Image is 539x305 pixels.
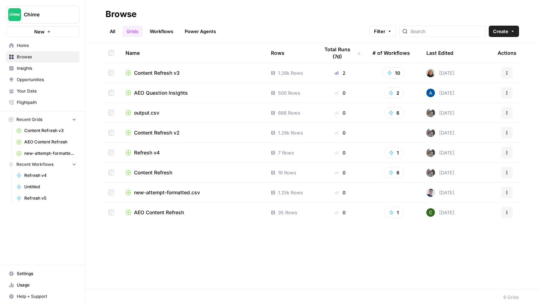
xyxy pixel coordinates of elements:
[125,109,260,116] a: output.csv
[6,291,79,302] button: Help + Support
[13,193,79,204] a: Refresh v5
[34,28,45,35] span: New
[122,26,143,37] a: Grids
[373,43,410,63] div: # of Workflows
[426,168,435,177] img: a2mlt6f1nb2jhzcjxsuraj5rj4vi
[319,89,361,96] div: 0
[6,40,79,51] a: Home
[489,26,519,37] button: Create
[134,69,180,77] span: Content Refresh v3
[278,169,296,176] span: 19 Rows
[125,169,260,176] a: Content Refresh
[319,189,361,196] div: 0
[426,168,455,177] div: [DATE]
[426,109,455,117] div: [DATE]
[17,282,76,288] span: Usage
[426,43,453,63] div: Last Edited
[410,28,483,35] input: Search
[278,149,294,156] span: 7 Rows
[426,109,435,117] img: a2mlt6f1nb2jhzcjxsuraj5rj4vi
[426,128,435,137] img: a2mlt6f1nb2jhzcjxsuraj5rj4vi
[125,189,260,196] a: new-attempt-formatted.csv
[24,195,76,201] span: Refresh v5
[426,89,435,97] img: he81ibor8lsei4p3qvg4ugbvimgp
[6,63,79,74] a: Insights
[134,89,188,96] span: AEO Question Insights
[13,148,79,159] a: new-attempt-formatted.csv
[6,114,79,125] button: Recent Grids
[106,9,137,20] div: Browse
[24,127,76,134] span: Content Refresh v3
[6,159,79,170] button: Recent Workflows
[278,129,303,136] span: 1.26k Rows
[6,97,79,108] a: Flightpath
[134,209,184,216] span: AEO Content Refresh
[125,43,260,63] div: Name
[24,184,76,190] span: Untitled
[6,74,79,85] a: Opportunities
[493,28,508,35] span: Create
[145,26,178,37] a: Workflows
[319,169,361,176] div: 0
[278,209,297,216] span: 35 Rows
[17,99,76,106] span: Flightpath
[503,294,519,301] div: 8 Grids
[6,279,79,291] a: Usage
[6,85,79,97] a: Your Data
[426,69,435,77] img: aka9ovulihdnms8pwa1k5ijaipo8
[426,208,455,217] div: [DATE]
[6,268,79,279] a: Settings
[134,189,200,196] span: new-attempt-formatted.csv
[125,209,260,216] a: AEO Content Refresh
[426,208,435,217] img: 14qrvic887bnlg6dzgoj39zarp80
[384,107,404,119] button: 6
[17,54,76,60] span: Browse
[319,149,361,156] div: 0
[180,26,220,37] a: Power Agents
[6,51,79,63] a: Browse
[17,42,76,49] span: Home
[6,6,79,23] button: Workspace: Chime
[384,207,404,218] button: 1
[16,116,42,123] span: Recent Grids
[384,167,404,178] button: 8
[17,270,76,277] span: Settings
[8,8,21,21] img: Chime Logo
[16,161,53,168] span: Recent Workflows
[134,109,159,116] span: output.csv
[384,87,404,99] button: 2
[426,148,455,157] div: [DATE]
[426,89,455,97] div: [DATE]
[278,69,303,77] span: 1.26k Rows
[278,89,300,96] span: 500 Rows
[384,147,404,158] button: 1
[125,149,260,156] a: Refresh v4
[13,136,79,148] a: AEO Content Refresh
[383,67,405,79] button: 10
[125,129,260,136] a: Content Refresh v2
[13,125,79,136] a: Content Refresh v3
[426,188,455,197] div: [DATE]
[319,69,361,77] div: 2
[278,109,300,116] span: 666 Rows
[17,65,76,72] span: Insights
[125,89,260,96] a: AEO Question Insights
[17,77,76,83] span: Opportunities
[134,149,160,156] span: Refresh v4
[24,11,67,18] span: Chime
[24,150,76,157] span: new-attempt-formatted.csv
[426,148,435,157] img: a2mlt6f1nb2jhzcjxsuraj5rj4vi
[426,128,455,137] div: [DATE]
[426,69,455,77] div: [DATE]
[134,169,172,176] span: Content Refresh
[106,26,119,37] a: All
[374,28,385,35] span: Filter
[17,293,76,300] span: Help + Support
[319,109,361,116] div: 0
[369,26,396,37] button: Filter
[13,170,79,181] a: Refresh v4
[498,43,517,63] div: Actions
[24,139,76,145] span: AEO Content Refresh
[134,129,180,136] span: Content Refresh v2
[271,43,284,63] div: Rows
